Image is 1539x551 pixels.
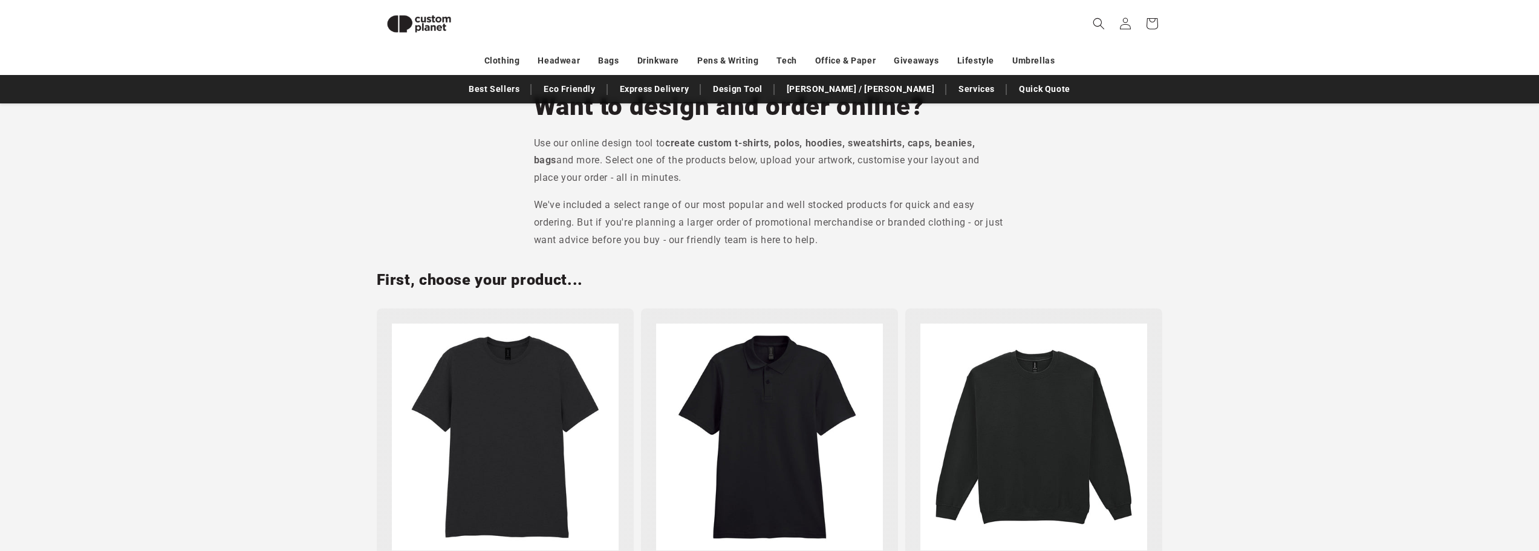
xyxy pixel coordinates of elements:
[377,5,461,43] img: Custom Planet
[920,324,1147,550] img: Heavy Blend adult crew neck sweatshirt
[534,135,1006,187] p: Use our online design tool to and more. Select one of the products below, upload your artwork, cu...
[538,50,580,71] a: Headwear
[957,50,994,71] a: Lifestyle
[1012,50,1055,71] a: Umbrellas
[377,270,583,290] h2: First, choose your product...
[781,79,940,100] a: [PERSON_NAME] / [PERSON_NAME]
[484,50,520,71] a: Clothing
[776,50,796,71] a: Tech
[598,50,619,71] a: Bags
[1337,420,1539,551] iframe: Chat Widget
[534,137,975,166] strong: create custom t-shirts, polos, hoodies, sweatshirts, caps, beanies, bags
[1085,10,1112,37] summary: Search
[538,79,601,100] a: Eco Friendly
[637,50,679,71] a: Drinkware
[894,50,939,71] a: Giveaways
[952,79,1001,100] a: Services
[463,79,525,100] a: Best Sellers
[1013,79,1076,100] a: Quick Quote
[392,324,619,550] img: Softstyle™ adult ringspun t-shirt
[707,79,769,100] a: Design Tool
[656,324,883,550] img: Softstyle™ adult double piqué polo
[815,50,876,71] a: Office & Paper
[534,90,1006,123] h2: Want to design and order online?
[697,50,758,71] a: Pens & Writing
[614,79,695,100] a: Express Delivery
[534,197,1006,249] p: We've included a select range of our most popular and well stocked products for quick and easy or...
